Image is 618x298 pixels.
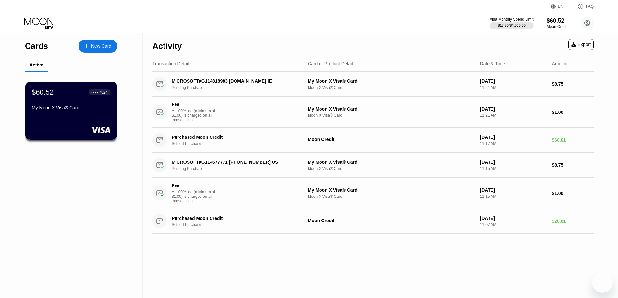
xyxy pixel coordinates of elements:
[552,162,594,168] div: $8.75
[308,137,475,142] div: Moon Credit
[308,61,353,66] div: Card or Product Detail
[568,39,594,50] div: Export
[552,137,594,143] div: $60.01
[172,135,297,140] div: Purchased Moon Credit
[79,40,117,53] div: New Card
[480,135,547,140] div: [DATE]
[30,62,43,67] div: Active
[480,113,547,118] div: 11:21 AM
[552,219,594,224] div: $20.01
[152,153,594,178] div: MICROSOFT#G114677771 [PHONE_NUMBER] USPending PurchaseMy Moon X Visa® CardMoon X Visa® Card[DATE]...
[152,61,189,66] div: Transaction Detail
[308,194,475,199] div: Moon X Visa® Card
[172,85,307,90] div: Pending Purchase
[152,209,594,234] div: Purchased Moon CreditSettled PurchaseMoon Credit[DATE]11:07 AM$20.01
[308,218,475,223] div: Moon Credit
[480,141,547,146] div: 11:17 AM
[172,216,297,221] div: Purchased Moon Credit
[552,61,567,66] div: Amount
[172,166,307,171] div: Pending Purchase
[25,82,117,140] div: $60.52● ● ● ●7824My Moon X Visa® Card
[152,42,182,51] div: Activity
[308,166,475,171] div: Moon X Visa® Card
[552,110,594,115] div: $1.00
[547,18,568,29] div: $60.52Moon Credit
[91,91,98,93] div: ● ● ● ●
[308,106,475,112] div: My Moon X Visa® Card
[571,3,594,10] div: FAQ
[498,23,526,27] div: $17.50 / $4,000.00
[308,113,475,118] div: Moon X Visa® Card
[480,106,547,112] div: [DATE]
[490,17,533,22] div: Visa Monthly Spend Limit
[172,222,307,227] div: Settled Purchase
[552,81,594,87] div: $8.75
[490,17,533,29] div: Visa Monthly Spend Limit$17.50/$4,000.00
[480,187,547,193] div: [DATE]
[552,191,594,196] div: $1.00
[308,160,475,165] div: My Moon X Visa® Card
[480,85,547,90] div: 11:21 AM
[480,194,547,199] div: 11:15 AM
[172,183,217,188] div: Fee
[547,24,568,29] div: Moon Credit
[172,190,220,203] div: A 1.00% fee (minimum of $1.00) is charged on all transactions
[172,109,220,122] div: A 1.00% fee (minimum of $1.00) is charged on all transactions
[25,42,48,51] div: Cards
[308,187,475,193] div: My Moon X Visa® Card
[592,272,613,293] iframe: Button to launch messaging window
[586,4,594,9] div: FAQ
[480,216,547,221] div: [DATE]
[172,160,297,165] div: MICROSOFT#G114677771 [PHONE_NUMBER] US
[547,18,568,24] div: $60.52
[91,43,111,49] div: New Card
[172,78,297,84] div: MICROSOFT#G114818983 [DOMAIN_NAME] IE
[308,85,475,90] div: Moon X Visa® Card
[571,42,591,47] div: Export
[152,97,594,128] div: FeeA 1.00% fee (minimum of $1.00) is charged on all transactionsMy Moon X Visa® CardMoon X Visa® ...
[32,105,111,110] div: My Moon X Visa® Card
[152,72,594,97] div: MICROSOFT#G114818983 [DOMAIN_NAME] IEPending PurchaseMy Moon X Visa® CardMoon X Visa® Card[DATE]1...
[480,61,505,66] div: Date & Time
[32,88,54,97] div: $60.52
[480,160,547,165] div: [DATE]
[308,78,475,84] div: My Moon X Visa® Card
[172,141,307,146] div: Settled Purchase
[99,90,108,95] div: 7824
[152,128,594,153] div: Purchased Moon CreditSettled PurchaseMoon Credit[DATE]11:17 AM$60.01
[152,178,594,209] div: FeeA 1.00% fee (minimum of $1.00) is charged on all transactionsMy Moon X Visa® CardMoon X Visa® ...
[480,166,547,171] div: 11:15 AM
[480,222,547,227] div: 11:07 AM
[558,4,563,9] div: EN
[551,3,571,10] div: EN
[480,78,547,84] div: [DATE]
[172,102,217,107] div: Fee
